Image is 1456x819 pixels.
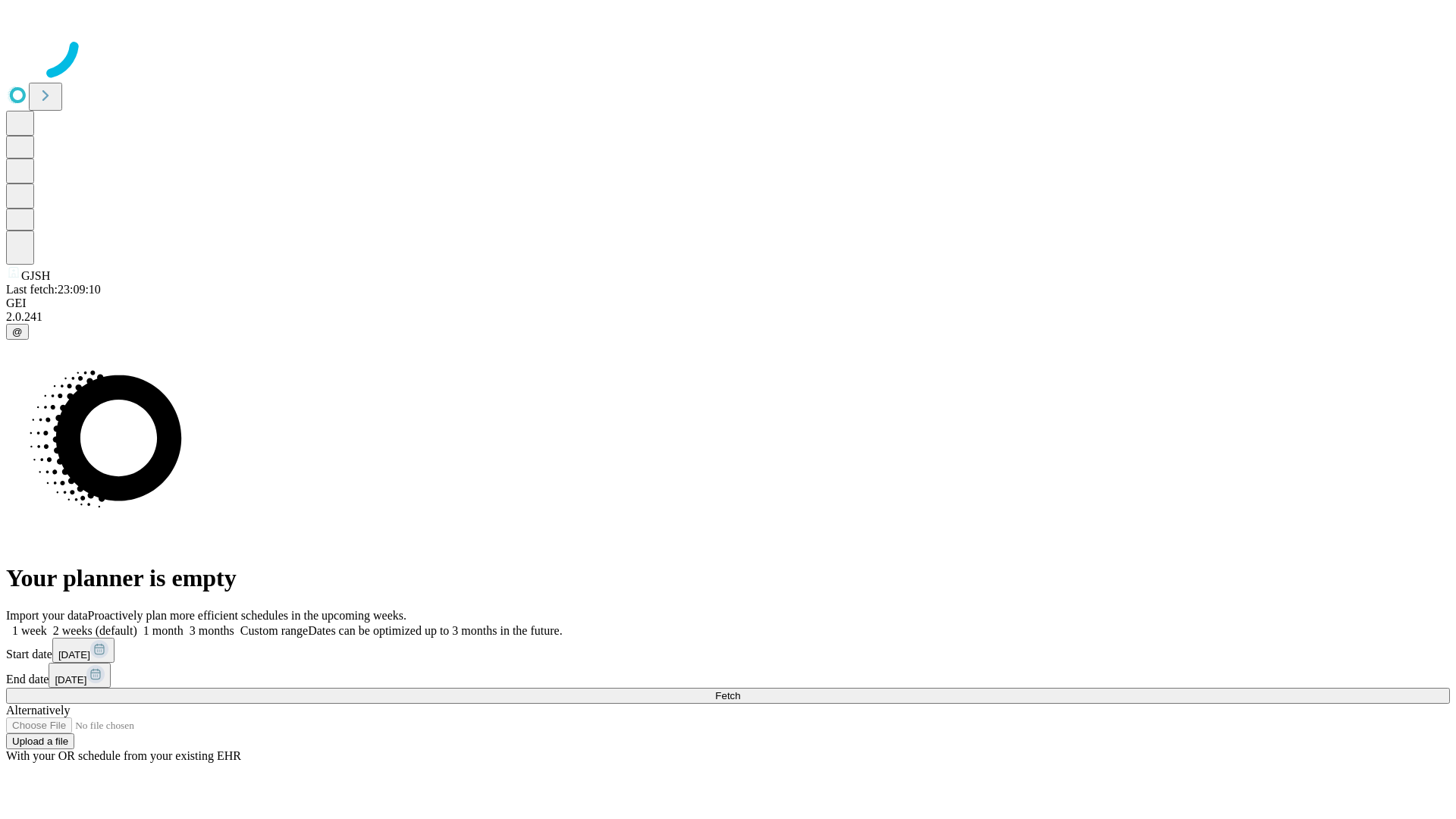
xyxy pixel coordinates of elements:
[6,297,1450,310] div: GEI
[6,324,29,340] button: @
[715,690,740,701] span: Fetch
[240,624,308,637] span: Custom range
[58,649,90,661] span: [DATE]
[6,688,1450,704] button: Fetch
[6,704,70,717] span: Alternatively
[6,663,1450,688] div: End date
[88,609,406,622] span: Proactively plan more efficient schedules in the upcoming weeks.
[308,624,562,637] span: Dates can be optimized up to 3 months in the future.
[55,674,86,686] span: [DATE]
[6,310,1450,324] div: 2.0.241
[6,733,74,749] button: Upload a file
[190,624,234,637] span: 3 months
[6,749,241,762] span: With your OR schedule from your existing EHR
[53,624,137,637] span: 2 weeks (default)
[52,638,115,663] button: [DATE]
[143,624,184,637] span: 1 month
[6,283,101,296] span: Last fetch: 23:09:10
[49,663,111,688] button: [DATE]
[12,624,47,637] span: 1 week
[6,564,1450,592] h1: Your planner is empty
[6,638,1450,663] div: Start date
[21,269,50,282] span: GJSH
[6,609,88,622] span: Import your data
[12,326,23,337] span: @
